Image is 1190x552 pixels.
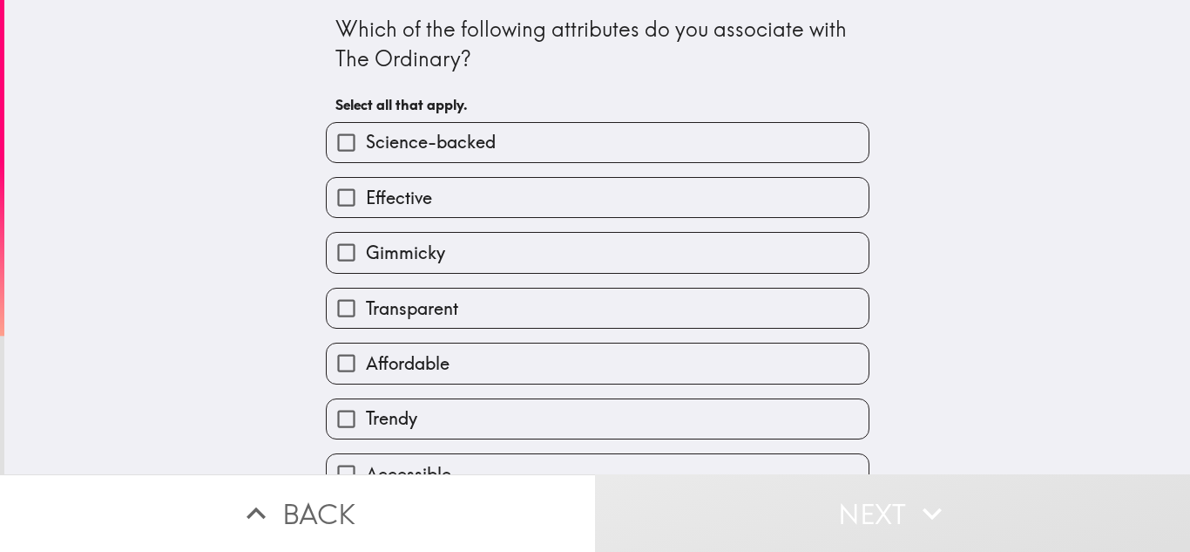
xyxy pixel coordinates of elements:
span: Affordable [366,351,450,376]
span: Gimmicky [366,241,445,265]
button: Accessible [327,454,869,494]
span: Science-backed [366,130,496,154]
h6: Select all that apply. [335,95,860,114]
button: Affordable [327,344,869,383]
span: Accessible [366,462,451,487]
button: Next [595,474,1190,552]
div: Which of the following attributes do you associate with The Ordinary? [335,15,860,73]
button: Trendy [327,399,869,439]
span: Effective [366,186,432,210]
span: Trendy [366,406,417,431]
span: Transparent [366,296,458,321]
button: Gimmicky [327,233,869,272]
button: Effective [327,178,869,217]
button: Transparent [327,289,869,328]
button: Science-backed [327,123,869,162]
